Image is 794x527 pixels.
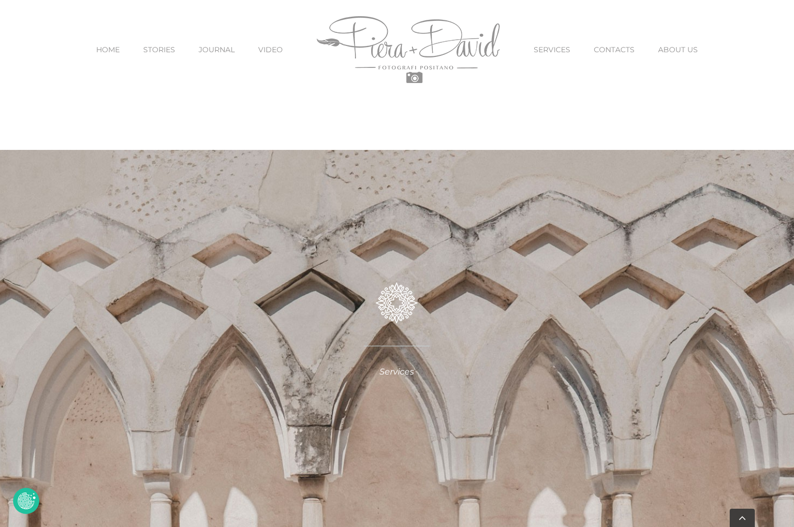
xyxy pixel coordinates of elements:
a: HOME [96,28,120,72]
span: ABOUT US [658,46,698,53]
span: VIDEO [258,46,283,53]
em: Services [379,367,414,377]
a: JOURNAL [199,28,235,72]
a: ABOUT US [658,28,698,72]
a: STORIES [143,28,175,72]
span: SERVICES [534,46,570,53]
span: STORIES [143,46,175,53]
span: JOURNAL [199,46,235,53]
img: Piera Plus David Photography Positano Logo [317,16,500,83]
a: SERVICES [534,28,570,72]
img: ghiri_bianco [376,283,418,323]
span: HOME [96,46,120,53]
a: VIDEO [258,28,283,72]
button: Revoke Icon [13,488,39,514]
a: CONTACTS [594,28,635,72]
span: CONTACTS [594,46,635,53]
